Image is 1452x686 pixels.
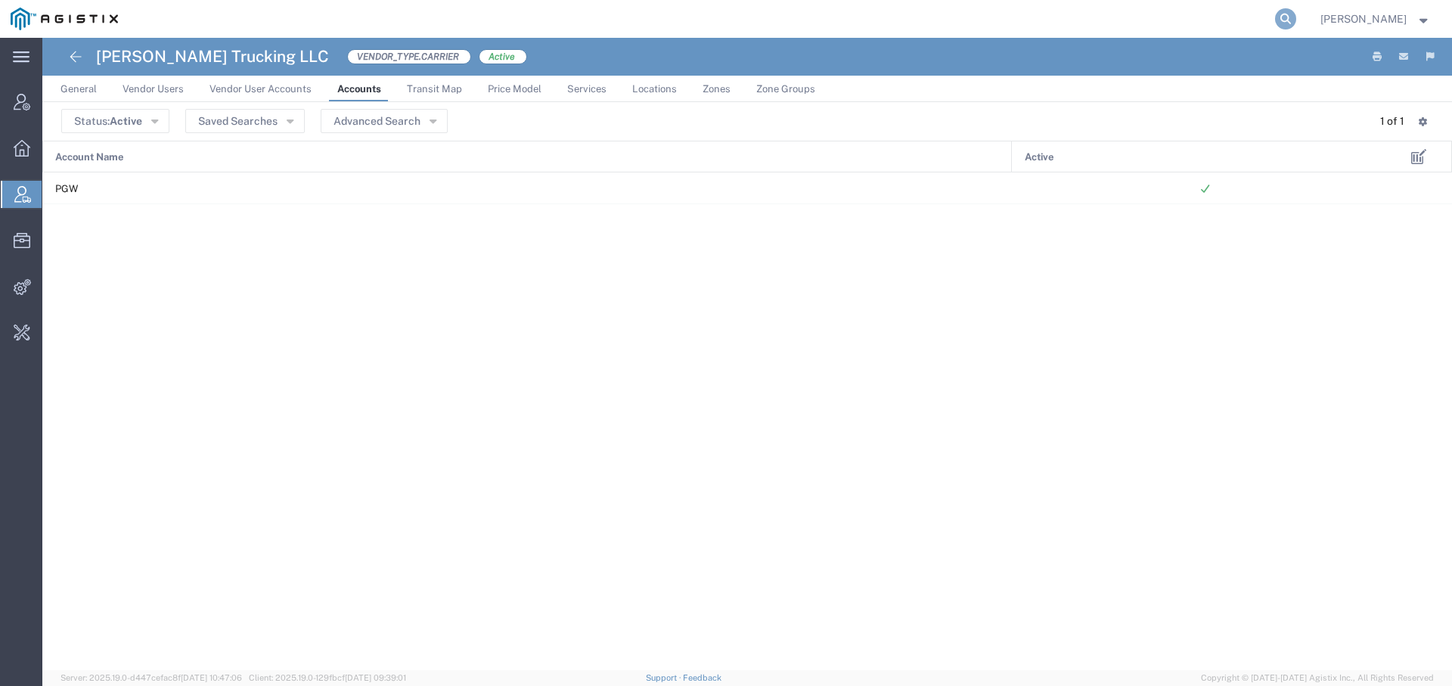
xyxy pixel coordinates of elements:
span: Transit Map [407,83,462,95]
span: Server: 2025.19.0-d447cefac8f [60,673,242,682]
span: [DATE] 10:47:06 [181,673,242,682]
span: Services [567,83,607,95]
button: [PERSON_NAME] [1320,10,1432,28]
button: Status:Active [61,109,169,133]
img: logo [11,8,118,30]
span: Zone Groups [756,83,815,95]
button: Saved Searches [185,109,305,133]
span: VENDOR_TYPE.CARRIER [347,49,471,64]
span: Price Model [488,83,541,95]
span: Accounts [337,83,381,95]
span: Vendor Users [123,83,184,95]
button: Advanced Search [321,109,448,133]
h4: [PERSON_NAME] Trucking LLC [96,38,329,76]
a: Support [646,673,684,682]
span: [DATE] 09:39:01 [345,673,406,682]
div: 1 of 1 [1380,113,1407,129]
span: Zones [703,83,731,95]
span: Client: 2025.19.0-129fbcf [249,673,406,682]
span: Abbie Wilkiemeyer [1320,11,1407,27]
span: PGW [55,183,78,194]
span: Copyright © [DATE]-[DATE] Agistix Inc., All Rights Reserved [1201,672,1434,684]
span: Account Name [55,141,124,173]
span: General [60,83,97,95]
span: Locations [632,83,677,95]
span: Vendor User Accounts [209,83,312,95]
a: Feedback [683,673,721,682]
span: Active [110,115,142,127]
span: Active [479,49,527,64]
span: Active [1025,141,1054,173]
